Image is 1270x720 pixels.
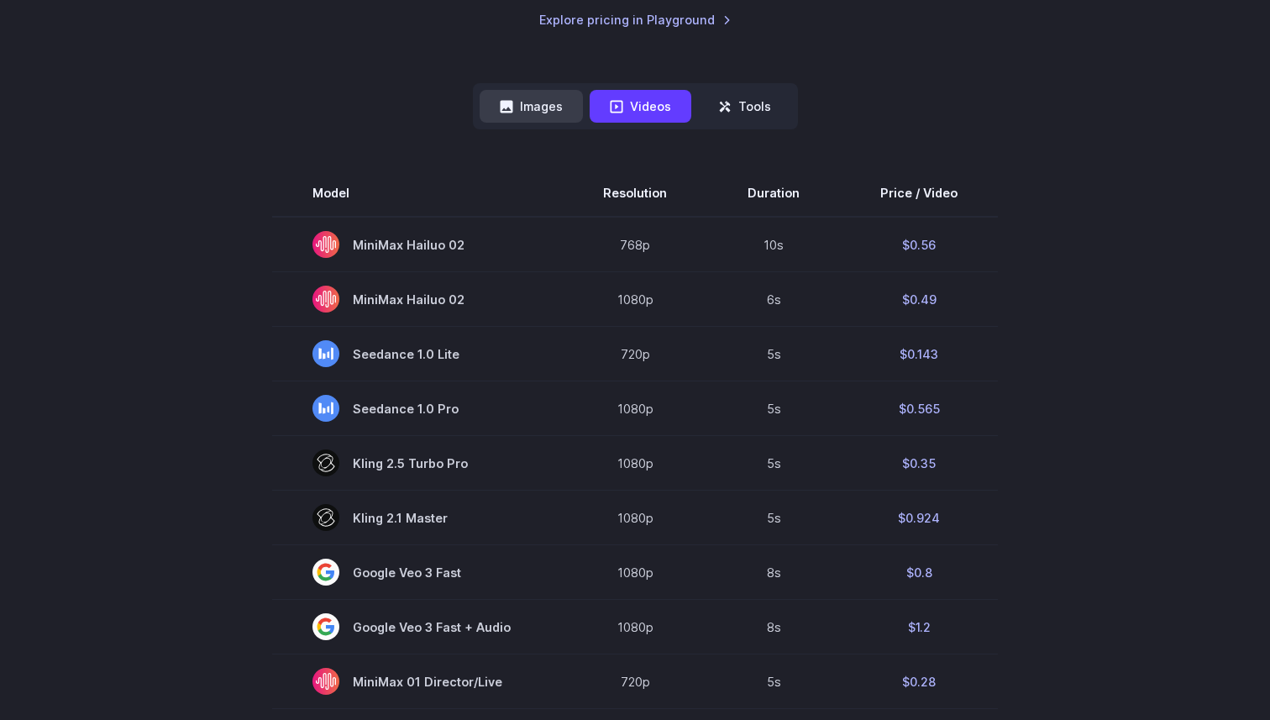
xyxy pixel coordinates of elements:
button: Images [480,90,583,123]
td: $0.28 [840,654,998,709]
td: 768p [563,217,707,272]
td: 10s [707,217,840,272]
span: Seedance 1.0 Pro [312,395,522,422]
td: 1080p [563,272,707,327]
div: Keywords by Traffic [186,99,283,110]
div: Domain Overview [64,99,150,110]
td: 8s [707,600,840,654]
td: $0.924 [840,491,998,545]
td: $0.565 [840,381,998,436]
td: 1080p [563,491,707,545]
span: Kling 2.5 Turbo Pro [312,449,522,476]
td: $0.143 [840,327,998,381]
img: logo_orange.svg [27,27,40,40]
span: MiniMax Hailuo 02 [312,286,522,313]
td: 5s [707,327,840,381]
img: tab_domain_overview_orange.svg [45,97,59,111]
th: Duration [707,170,840,217]
td: 5s [707,381,840,436]
button: Videos [590,90,691,123]
th: Resolution [563,170,707,217]
span: Seedance 1.0 Lite [312,340,522,367]
td: 720p [563,654,707,709]
span: Kling 2.1 Master [312,504,522,531]
td: $1.2 [840,600,998,654]
td: 5s [707,491,840,545]
td: $0.8 [840,545,998,600]
div: v 4.0.25 [47,27,82,40]
span: Google Veo 3 Fast [312,559,522,586]
span: MiniMax 01 Director/Live [312,668,522,695]
td: 5s [707,654,840,709]
td: 1080p [563,381,707,436]
span: Google Veo 3 Fast + Audio [312,613,522,640]
td: 1080p [563,545,707,600]
img: tab_keywords_by_traffic_grey.svg [167,97,181,111]
td: 1080p [563,436,707,491]
div: Domain: [URL] [44,44,119,57]
img: website_grey.svg [27,44,40,57]
span: MiniMax Hailuo 02 [312,231,522,258]
td: 5s [707,436,840,491]
td: $0.56 [840,217,998,272]
th: Model [272,170,563,217]
th: Price / Video [840,170,998,217]
td: $0.35 [840,436,998,491]
button: Tools [698,90,791,123]
td: 8s [707,545,840,600]
td: 720p [563,327,707,381]
td: $0.49 [840,272,998,327]
td: 6s [707,272,840,327]
a: Explore pricing in Playground [539,10,732,29]
td: 1080p [563,600,707,654]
